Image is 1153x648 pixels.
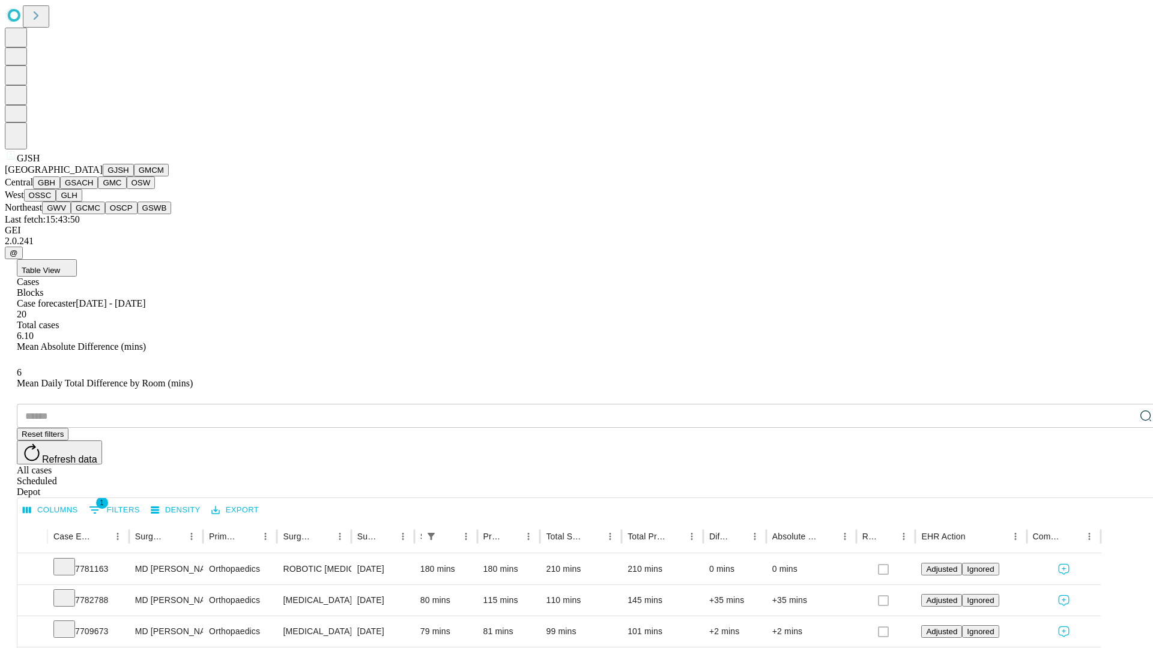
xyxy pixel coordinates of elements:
[24,189,56,202] button: OSSC
[209,532,239,541] div: Primary Service
[105,202,138,214] button: OSCP
[967,528,984,545] button: Sort
[357,585,408,616] div: [DATE]
[5,190,24,200] span: West
[1064,528,1081,545] button: Sort
[483,616,534,647] div: 81 mins
[240,528,257,545] button: Sort
[546,554,616,584] div: 210 mins
[921,625,962,638] button: Adjusted
[209,554,271,584] div: Orthopaedics
[22,430,64,439] span: Reset filters
[1033,532,1063,541] div: Comments
[53,585,123,616] div: 7782788
[423,528,440,545] div: 1 active filter
[17,153,40,163] span: GJSH
[283,616,345,647] div: [MEDICAL_DATA] WITH [MEDICAL_DATA] REPAIR
[420,616,471,647] div: 79 mins
[5,225,1148,236] div: GEI
[17,341,146,352] span: Mean Absolute Difference (mins)
[17,367,22,377] span: 6
[86,500,143,520] button: Show filters
[895,528,912,545] button: Menu
[357,554,408,584] div: [DATE]
[602,528,619,545] button: Menu
[420,585,471,616] div: 80 mins
[23,559,41,580] button: Expand
[283,554,345,584] div: ROBOTIC [MEDICAL_DATA] KNEE TOTAL
[926,627,957,636] span: Adjusted
[98,176,126,189] button: GMC
[357,616,408,647] div: [DATE]
[709,554,760,584] div: 0 mins
[71,202,105,214] button: GCMC
[17,298,76,308] span: Case forecaster
[483,554,534,584] div: 180 mins
[395,528,411,545] button: Menu
[209,616,271,647] div: Orthopaedics
[5,214,80,224] span: Last fetch: 15:43:50
[33,176,60,189] button: GBH
[378,528,395,545] button: Sort
[967,627,994,636] span: Ignored
[546,532,584,541] div: Total Scheduled Duration
[17,320,59,330] span: Total cases
[208,501,262,520] button: Export
[134,164,169,176] button: GMCM
[5,164,103,175] span: [GEOGRAPHIC_DATA]
[135,532,165,541] div: Surgeon Name
[109,528,126,545] button: Menu
[420,532,422,541] div: Scheduled In Room Duration
[10,248,18,257] span: @
[962,563,999,575] button: Ignored
[5,177,33,187] span: Central
[17,440,102,464] button: Refresh data
[17,259,77,277] button: Table View
[423,528,440,545] button: Show filters
[772,616,850,647] div: +2 mins
[709,616,760,647] div: +2 mins
[103,164,134,176] button: GJSH
[22,266,60,275] span: Table View
[42,454,97,464] span: Refresh data
[926,596,957,605] span: Adjusted
[17,378,193,388] span: Mean Daily Total Difference by Room (mins)
[709,532,728,541] div: Difference
[628,554,697,584] div: 210 mins
[503,528,520,545] button: Sort
[53,554,123,584] div: 7781163
[921,563,962,575] button: Adjusted
[257,528,274,545] button: Menu
[76,298,145,308] span: [DATE] - [DATE]
[23,590,41,611] button: Expand
[546,585,616,616] div: 110 mins
[837,528,853,545] button: Menu
[283,585,345,616] div: [MEDICAL_DATA] [MEDICAL_DATA]
[135,585,197,616] div: MD [PERSON_NAME] [PERSON_NAME] Md
[730,528,746,545] button: Sort
[315,528,331,545] button: Sort
[862,532,878,541] div: Resolved in EHR
[820,528,837,545] button: Sort
[585,528,602,545] button: Sort
[483,585,534,616] div: 115 mins
[420,554,471,584] div: 180 mins
[683,528,700,545] button: Menu
[209,585,271,616] div: Orthopaedics
[148,501,204,520] button: Density
[166,528,183,545] button: Sort
[5,247,23,259] button: @
[53,532,91,541] div: Case Epic Id
[17,331,34,341] span: 6.10
[772,532,819,541] div: Absolute Difference
[5,202,42,212] span: Northeast
[1081,528,1098,545] button: Menu
[283,532,313,541] div: Surgery Name
[183,528,200,545] button: Menu
[42,202,71,214] button: GWV
[135,554,197,584] div: MD [PERSON_NAME] [PERSON_NAME] Md
[967,565,994,574] span: Ignored
[628,585,697,616] div: 145 mins
[17,428,68,440] button: Reset filters
[667,528,683,545] button: Sort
